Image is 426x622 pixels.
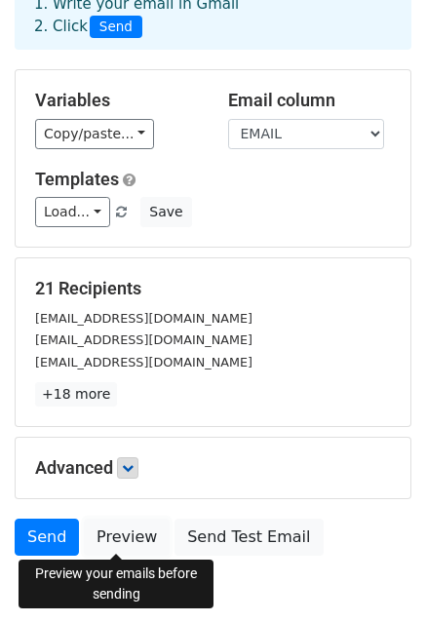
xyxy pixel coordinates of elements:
[140,197,191,227] button: Save
[35,278,391,299] h5: 21 Recipients
[35,311,252,326] small: [EMAIL_ADDRESS][DOMAIN_NAME]
[35,355,252,369] small: [EMAIL_ADDRESS][DOMAIN_NAME]
[84,519,170,556] a: Preview
[35,332,252,347] small: [EMAIL_ADDRESS][DOMAIN_NAME]
[174,519,323,556] a: Send Test Email
[228,90,392,111] h5: Email column
[90,16,142,39] span: Send
[35,382,117,407] a: +18 more
[35,90,199,111] h5: Variables
[35,169,119,189] a: Templates
[35,197,110,227] a: Load...
[35,119,154,149] a: Copy/paste...
[15,519,79,556] a: Send
[19,560,213,608] div: Preview your emails before sending
[329,528,426,622] iframe: Chat Widget
[329,528,426,622] div: Widget de chat
[35,457,391,479] h5: Advanced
